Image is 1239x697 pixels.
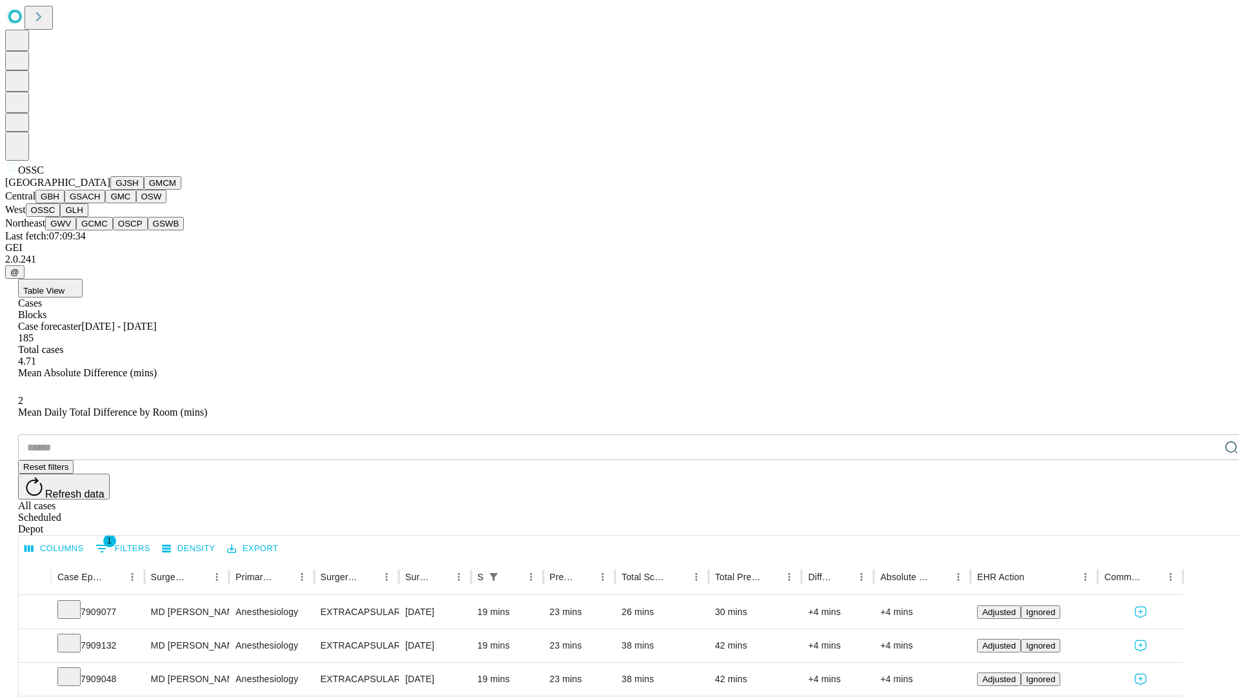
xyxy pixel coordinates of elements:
button: Sort [105,568,123,586]
button: Refresh data [18,474,110,500]
div: Absolute Difference [880,572,930,582]
div: Surgery Date [405,572,430,582]
button: Adjusted [977,605,1021,619]
span: Adjusted [982,674,1016,684]
button: Menu [293,568,311,586]
span: Table View [23,286,65,296]
span: 1 [103,534,116,547]
span: Mean Absolute Difference (mins) [18,367,157,378]
button: Table View [18,279,83,298]
button: Sort [669,568,687,586]
span: 185 [18,332,34,343]
span: 2 [18,395,23,406]
span: 4.71 [18,356,36,367]
span: [GEOGRAPHIC_DATA] [5,177,110,188]
button: Show filters [92,538,154,559]
button: Menu [208,568,226,586]
div: 1 active filter [485,568,503,586]
button: Menu [594,568,612,586]
button: Adjusted [977,672,1021,686]
button: Sort [576,568,594,586]
div: EHR Action [977,572,1024,582]
button: Menu [1076,568,1094,586]
button: Menu [450,568,468,586]
button: Menu [852,568,871,586]
div: Comments [1104,572,1142,582]
button: GCMC [76,217,113,230]
div: 19 mins [478,663,537,696]
span: @ [10,267,19,277]
div: +4 mins [808,596,867,629]
div: Anesthesiology [236,663,307,696]
div: [DATE] [405,629,465,662]
div: 42 mins [715,629,796,662]
span: Northeast [5,217,45,228]
div: Total Scheduled Duration [621,572,668,582]
button: Sort [275,568,293,586]
div: [DATE] [405,596,465,629]
button: Reset filters [18,460,74,474]
button: Ignored [1021,605,1060,619]
div: Surgeon Name [151,572,188,582]
div: +4 mins [880,596,964,629]
div: Scheduled In Room Duration [478,572,483,582]
div: 42 mins [715,663,796,696]
span: West [5,204,26,215]
span: Adjusted [982,607,1016,617]
div: +4 mins [808,629,867,662]
button: Export [224,539,281,559]
button: Menu [780,568,798,586]
div: MD [PERSON_NAME] [PERSON_NAME] Md [151,629,223,662]
div: [DATE] [405,663,465,696]
button: Sort [1143,568,1162,586]
button: OSW [136,190,167,203]
button: Menu [949,568,967,586]
span: [DATE] - [DATE] [81,321,156,332]
button: Sort [190,568,208,586]
div: Total Predicted Duration [715,572,761,582]
button: Sort [359,568,378,586]
div: Surgery Name [321,572,358,582]
button: Sort [834,568,852,586]
div: EXTRACAPSULAR CATARACT REMOVAL WITH [MEDICAL_DATA] [321,629,392,662]
button: GSWB [148,217,185,230]
span: Last fetch: 07:09:34 [5,230,86,241]
button: Menu [687,568,705,586]
span: OSSC [18,165,44,176]
div: 26 mins [621,596,702,629]
button: Expand [25,601,45,624]
button: Expand [25,635,45,658]
button: Sort [504,568,522,586]
button: Sort [762,568,780,586]
button: Select columns [21,539,87,559]
button: Sort [1025,568,1043,586]
button: Ignored [1021,639,1060,652]
div: 30 mins [715,596,796,629]
div: 7909132 [57,629,138,662]
button: GBH [35,190,65,203]
div: 19 mins [478,596,537,629]
button: Expand [25,669,45,691]
button: Ignored [1021,672,1060,686]
span: Adjusted [982,641,1016,651]
button: OSSC [26,203,61,217]
span: Case forecaster [18,321,81,332]
button: @ [5,265,25,279]
span: Total cases [18,344,63,355]
span: Refresh data [45,489,105,500]
div: 7909077 [57,596,138,629]
span: Ignored [1026,607,1055,617]
span: Reset filters [23,462,68,472]
div: Anesthesiology [236,596,307,629]
button: Adjusted [977,639,1021,652]
button: GLH [60,203,88,217]
div: Case Epic Id [57,572,104,582]
button: GWV [45,217,76,230]
button: Menu [378,568,396,586]
button: Sort [432,568,450,586]
button: OSCP [113,217,148,230]
span: Ignored [1026,674,1055,684]
div: Difference [808,572,833,582]
div: 19 mins [478,629,537,662]
button: GSACH [65,190,105,203]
